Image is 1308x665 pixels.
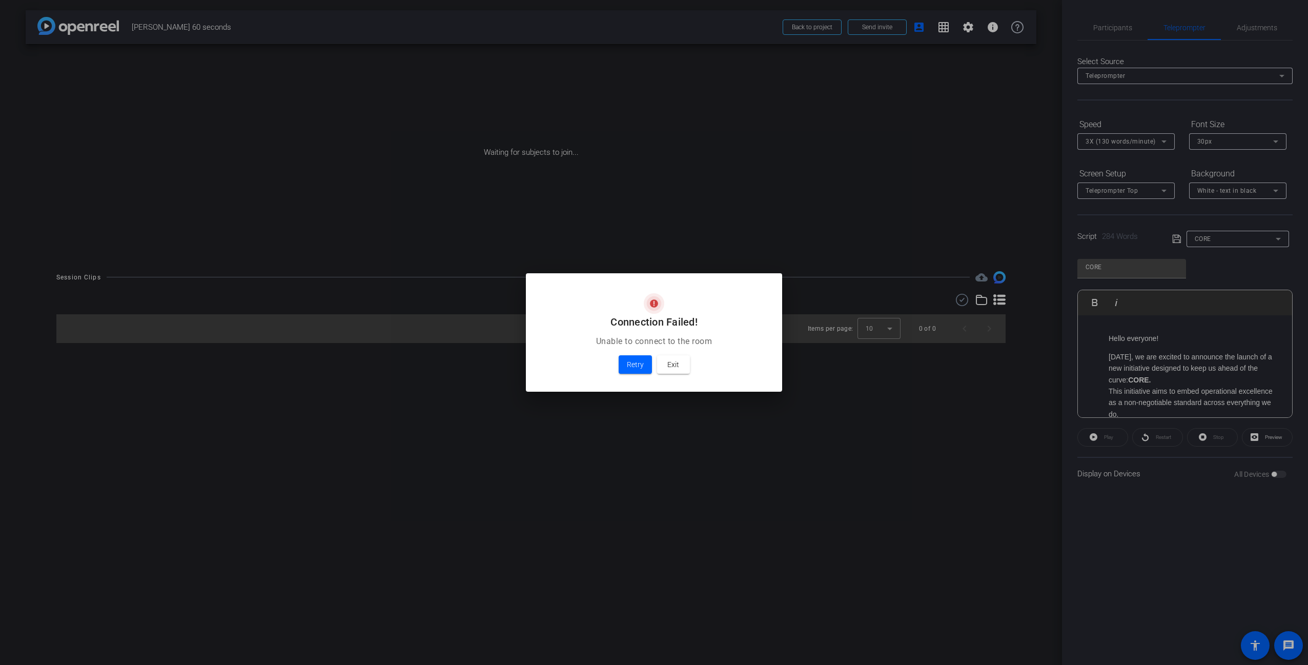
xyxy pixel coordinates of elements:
h2: Connection Failed! [538,314,770,330]
span: Retry [627,358,644,371]
button: Retry [619,355,652,374]
span: Exit [667,358,679,371]
button: Exit [657,355,690,374]
p: Unable to connect to the room [538,335,770,348]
